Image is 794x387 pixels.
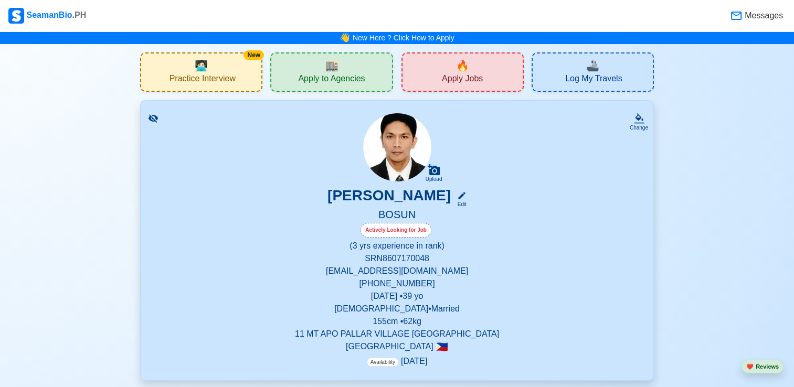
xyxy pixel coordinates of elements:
[353,34,454,42] a: New Here ? Click How to Apply
[339,31,352,45] span: bell
[170,73,236,87] span: Practice Interview
[153,315,641,328] p: 155 cm • 62 kg
[426,176,442,182] div: Upload
[367,358,399,367] span: Availability
[746,363,754,370] span: heart
[742,360,784,374] button: heartReviews
[361,223,431,238] div: Actively Looking for Job
[456,58,469,73] span: new
[325,58,338,73] span: agencies
[195,58,208,73] span: interview
[8,8,86,24] div: SeamanBio
[153,340,641,353] p: [GEOGRAPHIC_DATA]
[565,73,622,87] span: Log My Travels
[244,50,264,60] div: New
[153,303,641,315] p: [DEMOGRAPHIC_DATA] • Married
[8,8,24,24] img: Logo
[153,252,641,265] p: SRN 8607170048
[72,10,87,19] span: .PH
[153,277,641,290] p: [PHONE_NUMBER]
[153,265,641,277] p: [EMAIL_ADDRESS][DOMAIN_NAME]
[298,73,365,87] span: Apply to Agencies
[327,187,451,208] h3: [PERSON_NAME]
[153,208,641,223] h5: BOSUN
[630,124,648,132] div: Change
[586,58,599,73] span: travel
[153,328,641,340] p: 11 MT APO PALLAR VILLAGE [GEOGRAPHIC_DATA]
[436,342,448,352] span: 🇵🇭
[153,240,641,252] p: (3 yrs experience in rank)
[743,9,783,22] span: Messages
[367,355,427,368] p: [DATE]
[153,290,641,303] p: [DATE] • 39 yo
[453,200,467,208] div: Edit
[442,73,483,87] span: Apply Jobs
